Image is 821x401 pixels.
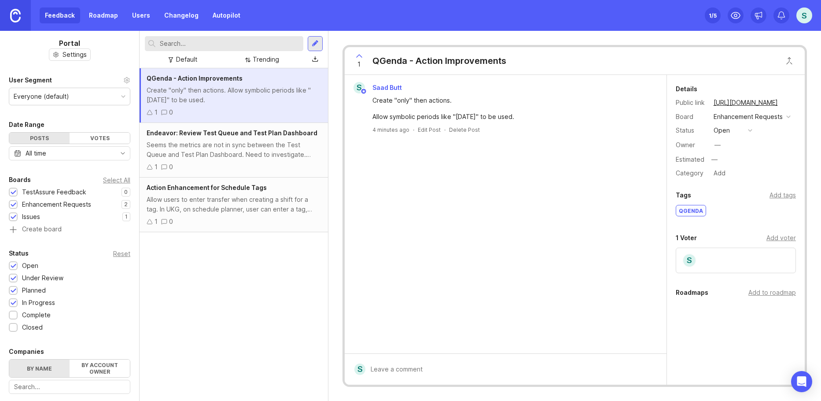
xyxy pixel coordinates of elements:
[676,168,707,178] div: Category
[103,178,130,182] div: Select All
[22,261,38,271] div: Open
[9,75,52,85] div: User Segment
[714,140,721,150] div: —
[124,201,128,208] p: 2
[372,84,402,91] span: Saad Butt
[372,126,409,134] a: 4 minutes ago
[22,310,51,320] div: Complete
[9,360,70,377] label: By name
[9,133,70,144] div: Posts
[9,175,31,185] div: Boards
[22,273,63,283] div: Under Review
[147,140,321,160] div: Seems the metrics are not in sync between the Test Queue and Test Plan Dashboard. Need to investi...
[707,167,728,179] a: Add
[147,129,317,137] span: Endeavor: Review Test Queue and Test Plan Dashboard
[711,97,781,108] a: [URL][DOMAIN_NAME]
[160,39,300,48] input: Search...
[22,298,55,308] div: In Progress
[22,212,40,222] div: Issues
[781,52,798,70] button: Close button
[59,38,80,48] h1: Portal
[155,162,158,172] div: 1
[676,205,706,216] div: QGenda
[253,55,279,64] div: Trending
[354,364,365,375] div: S
[14,92,69,101] div: Everyone (default)
[113,251,130,256] div: Reset
[49,48,91,61] button: Settings
[169,217,173,226] div: 0
[155,217,158,226] div: 1
[169,162,173,172] div: 0
[140,68,328,123] a: QGenda - Action ImprovementsCreate "only" then actions. Allow symbolic periods like "[DATE]" to b...
[682,253,696,267] div: S
[147,74,243,82] span: QGenda - Action Improvements
[155,108,158,117] div: 1
[413,126,414,134] div: ·
[9,346,44,357] div: Companies
[116,150,130,157] svg: toggle icon
[10,9,21,22] img: Canny Home
[147,184,267,191] span: Action Enhancement for Schedule Tags
[140,123,328,178] a: Endeavor: Review Test Queue and Test Plan DashboardSeems the metrics are not in sync between the ...
[140,178,328,232] a: Action Enhancement for Schedule TagsAllow users to enter transfer when creating a shift for a tag...
[147,195,321,214] div: Allow users to enter transfer when creating a shift for a tag. In UKG, on schedule planner, user ...
[676,126,707,135] div: Status
[207,7,246,23] a: Autopilot
[26,149,46,158] div: All time
[9,226,130,234] a: Create board
[676,190,691,200] div: Tags
[127,7,155,23] a: Users
[169,108,173,117] div: 0
[147,85,321,105] div: Create "only" then actions. Allow symbolic periods like "[DATE]" to be used.
[676,140,707,150] div: Owner
[84,7,123,23] a: Roadmap
[372,96,649,105] div: Create "only" then actions.
[676,233,697,243] div: 1 Voter
[709,154,720,165] div: —
[796,7,812,23] button: S
[372,55,506,67] div: QGenda - Action Improvements
[360,88,367,95] img: member badge
[709,9,717,22] div: 1 /5
[766,233,796,243] div: Add voter
[676,112,707,122] div: Board
[22,187,86,197] div: TestAssure Feedback
[791,371,812,392] div: Open Intercom Messenger
[357,59,361,69] span: 1
[14,382,125,392] input: Search...
[418,126,441,134] div: Edit Post
[70,133,130,144] div: Votes
[449,126,480,134] div: Delete Post
[124,189,128,196] p: 0
[705,7,721,23] button: 1/5
[70,360,130,377] label: By account owner
[748,288,796,297] div: Add to roadmap
[159,7,204,23] a: Changelog
[348,82,409,93] a: SSaad Butt
[676,156,704,163] div: Estimated
[676,287,708,298] div: Roadmaps
[676,98,707,108] div: Public link
[63,50,87,59] span: Settings
[22,286,46,295] div: Planned
[22,323,43,332] div: Closed
[22,200,91,209] div: Enhancement Requests
[372,112,649,122] div: Allow symbolic periods like "[DATE]" to be used.
[714,112,783,122] div: Enhancement Requests
[714,126,730,135] div: open
[9,119,44,130] div: Date Range
[9,248,29,259] div: Status
[769,190,796,200] div: Add tags
[176,55,197,64] div: Default
[444,126,445,134] div: ·
[125,213,128,220] p: 1
[676,84,697,94] div: Details
[711,167,728,179] div: Add
[353,82,365,93] div: S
